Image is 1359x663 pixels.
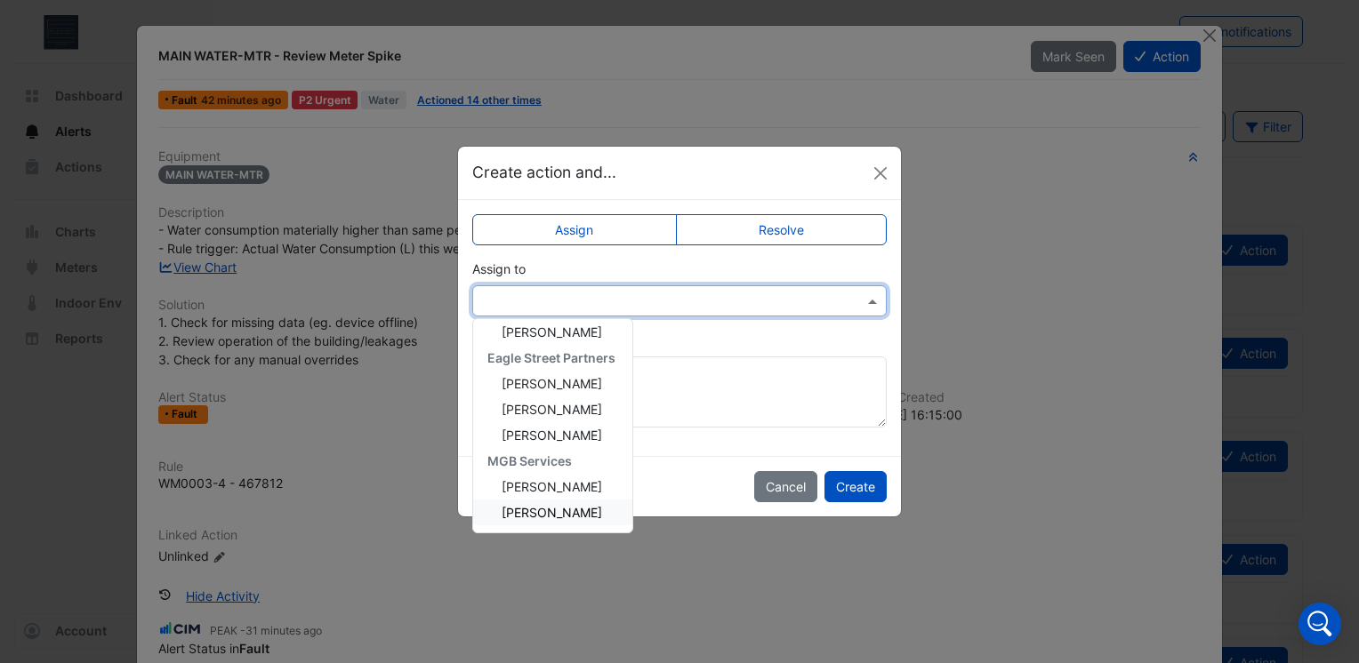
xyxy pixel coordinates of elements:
[472,214,677,245] label: Assign
[502,427,602,443] span: [PERSON_NAME]
[487,350,615,365] span: Eagle Street Partners
[502,402,602,417] span: [PERSON_NAME]
[867,160,894,187] button: Close
[472,260,526,278] label: Assign to
[676,214,888,245] label: Resolve
[473,319,632,532] div: Options List
[1299,603,1341,645] div: Open Intercom Messenger
[502,376,602,391] span: [PERSON_NAME]
[754,471,817,502] button: Cancel
[502,479,602,494] span: [PERSON_NAME]
[824,471,887,502] button: Create
[472,161,616,184] h5: Create action and...
[487,453,572,468] span: MGB Services
[502,505,602,520] span: [PERSON_NAME]
[502,324,602,339] span: [PERSON_NAME]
